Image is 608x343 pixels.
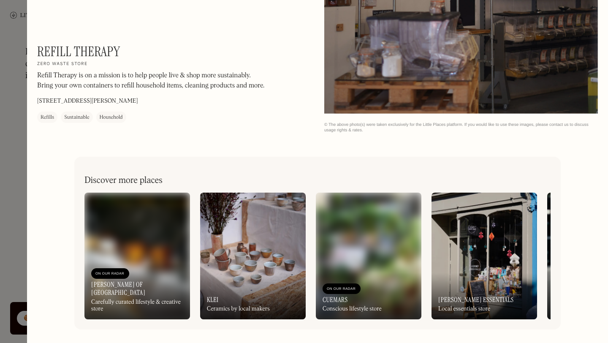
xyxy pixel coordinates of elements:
p: [STREET_ADDRESS][PERSON_NAME] [37,97,138,106]
h1: Refill Therapy [37,44,120,60]
p: Refill Therapy is on a mission is to help people live & shop more sustainably. Bring your own con... [37,71,265,91]
a: On Our Radar[PERSON_NAME] of [GEOGRAPHIC_DATA]Carefully curated lifestyle & creative store [84,193,190,319]
div: Carefully curated lifestyle & creative store [91,299,183,313]
a: [PERSON_NAME] EssentialsLocal essentials store [432,193,537,319]
h2: Discover more places [84,175,163,186]
div: Conscious lifestyle store [323,305,382,313]
div: Ceramics by local makers [207,305,270,313]
a: KleiCeramics by local makers [200,193,306,319]
h3: [PERSON_NAME] of [GEOGRAPHIC_DATA] [91,280,183,297]
h3: Cuemars [323,296,348,304]
a: On Our RadarCuemarsConscious lifestyle store [316,193,421,319]
div: On Our Radar [95,269,125,278]
div: Local essentials store [438,305,490,313]
div: Sustainable [64,113,89,122]
h2: Zero waste store [37,61,88,67]
div: On Our Radar [327,285,356,293]
div: © The above photo(s) were taken exclusively for the Little Places platform. If you would like to ... [324,122,598,133]
h3: Klei [207,296,219,304]
div: Refills [41,113,54,122]
div: Household [100,113,123,122]
h3: [PERSON_NAME] Essentials [438,296,514,304]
